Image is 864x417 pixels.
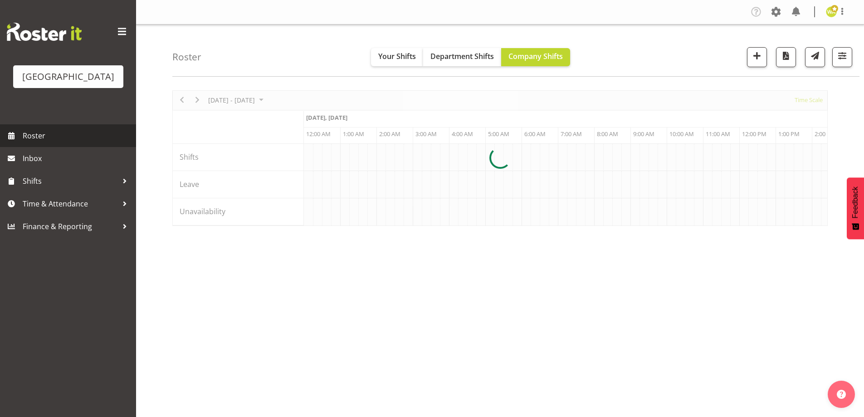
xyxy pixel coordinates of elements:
div: [GEOGRAPHIC_DATA] [22,70,114,83]
button: Feedback - Show survey [847,177,864,239]
img: wendy-auld9530.jpg [826,6,837,17]
button: Filter Shifts [832,47,852,67]
span: Your Shifts [378,51,416,61]
span: Finance & Reporting [23,220,118,233]
h4: Roster [172,52,201,62]
img: Rosterit website logo [7,23,82,41]
img: help-xxl-2.png [837,390,846,399]
span: Department Shifts [430,51,494,61]
span: Shifts [23,174,118,188]
span: Inbox [23,152,132,165]
span: Time & Attendance [23,197,118,211]
span: Roster [23,129,132,142]
button: Send a list of all shifts for the selected filtered period to all rostered employees. [805,47,825,67]
span: Company Shifts [508,51,563,61]
button: Add a new shift [747,47,767,67]
span: Feedback [851,186,859,218]
button: Your Shifts [371,48,423,66]
button: Department Shifts [423,48,501,66]
button: Download a PDF of the roster according to the set date range. [776,47,796,67]
button: Company Shifts [501,48,570,66]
